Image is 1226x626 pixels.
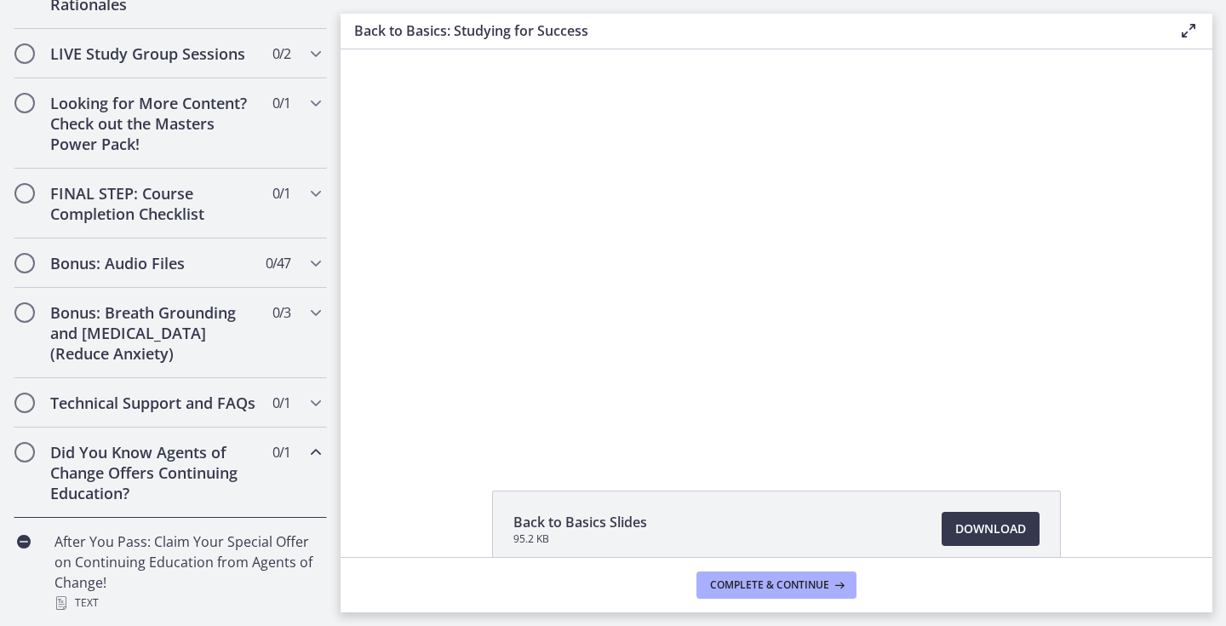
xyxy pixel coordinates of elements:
span: 95.2 KB [513,532,647,546]
span: Complete & continue [710,578,829,592]
h2: Technical Support and FAQs [50,393,258,413]
div: After You Pass: Claim Your Special Offer on Continuing Education from Agents of Change! [54,531,320,613]
h2: Bonus: Audio Files [50,253,258,273]
span: 0 / 1 [272,183,290,204]
h2: FINAL STEP: Course Completion Checklist [50,183,258,224]
span: 0 / 3 [272,302,290,323]
span: Back to Basics Slides [513,512,647,532]
span: Download [955,519,1026,539]
h2: Bonus: Breath Grounding and [MEDICAL_DATA] (Reduce Anxiety) [50,302,258,364]
a: Download [942,512,1040,546]
span: 0 / 1 [272,393,290,413]
h2: Looking for More Content? Check out the Masters Power Pack! [50,93,258,154]
span: 0 / 47 [266,253,290,273]
span: 0 / 1 [272,442,290,462]
button: Complete & continue [696,571,856,599]
div: Text [54,593,320,613]
iframe: Video Lesson [341,49,1212,451]
h2: LIVE Study Group Sessions [50,43,258,64]
span: 0 / 1 [272,93,290,113]
span: 0 / 2 [272,43,290,64]
h2: Did You Know Agents of Change Offers Continuing Education? [50,442,258,503]
h3: Back to Basics: Studying for Success [354,20,1151,41]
